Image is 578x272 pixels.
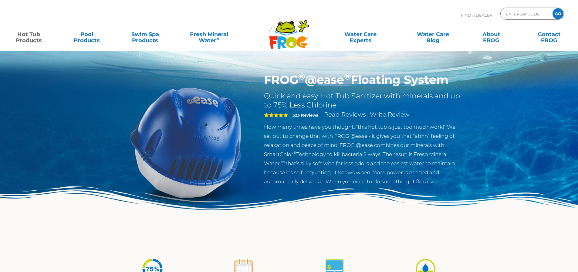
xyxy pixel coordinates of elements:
sup: ® [298,71,305,82]
a: PoolProducts [64,28,110,40]
strong: 523 Reviews [292,113,318,117]
a: Write Review [370,111,409,118]
a: Water CareBlog [410,28,455,40]
a: AboutFROG [468,28,514,40]
sup: ®∞ [280,160,286,164]
img: Frog Products Logo [266,12,313,49]
sup: ® [293,151,296,155]
sup: ® [344,71,351,82]
h2: Quick and easy Hot Tub Sanitizer with minerals and up to 75% Less Chlorine [264,91,462,110]
p: How many times have you thought, “this hot tub is just too much work!” We set out to change that ... [264,122,462,186]
span: 5 [264,113,288,117]
input: GO [553,8,563,19]
a: Swim SpaProducts [123,28,168,40]
a: Fresh MineralWater∞ [181,28,237,40]
sup: ∞ [216,36,219,41]
a: Hot TubProducts [6,28,51,40]
img: hot-tub-product-atease-system.png [116,73,255,212]
span: | [367,112,369,118]
h1: FROG @ease Floating System [264,73,462,87]
a: ContactFROG [527,28,572,40]
p: Find A Dealer [461,8,492,23]
a: Water CareExperts [324,28,397,40]
a: Read Reviews [324,111,366,118]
